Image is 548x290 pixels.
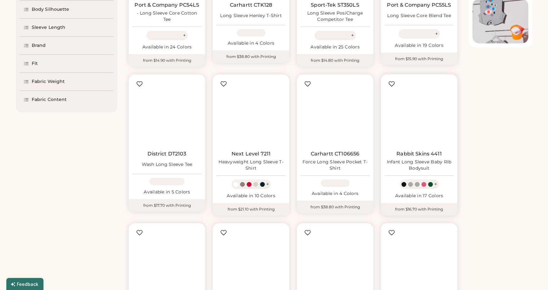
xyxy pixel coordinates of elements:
[387,13,451,19] div: Long Sleeve Core Blend Tee
[381,203,457,216] div: from $16.70 with Printing
[434,181,437,188] div: +
[311,151,360,157] a: Carhartt CT106656
[217,78,285,147] img: Next Level 7211 Heavyweight Long Sleeve T-Shirt
[142,161,192,168] div: Wash Long Sleeve Tee
[32,6,69,13] div: Body Silhouette
[381,53,457,65] div: from $15.90 with Printing
[301,10,369,23] div: Long Sleeve PosiCharge Competitor Tee
[385,42,453,49] div: Available in 19 Colors
[230,2,272,8] a: Carhartt CTK128
[32,79,65,85] div: Fabric Weight
[32,24,65,31] div: Sleeve Length
[301,78,369,147] img: Carhartt CT106656 Force Long Sleeve Pocket T-Shirt
[147,151,186,157] a: District DT2103
[351,32,354,39] div: +
[232,151,271,157] a: Next Level 7211
[387,2,451,8] a: Port & Company PC55LS
[32,60,38,67] div: Fit
[385,159,453,172] div: Infant Long Sleeve Baby Rib Bodysuit
[133,78,201,147] img: District DT2103 Wash Long Sleeve Tee
[133,10,201,23] div: - Long Sleeve Core Cotton Tee
[133,189,201,195] div: Available in 5 Colors
[183,32,186,39] div: +
[385,78,453,147] img: Rabbit Skins 4411 Infant Long Sleeve Baby Rib Bodysuit
[301,44,369,50] div: Available in 25 Colors
[129,54,205,67] div: from $14.90 with Printing
[396,151,442,157] a: Rabbit Skins 4411
[32,97,67,103] div: Fabric Content
[435,30,438,37] div: +
[301,191,369,197] div: Available in 4 Colors
[220,13,282,19] div: Long Sleeve Henley T-Shirt
[297,54,373,67] div: from $14.80 with Printing
[217,193,285,199] div: Available in 10 Colors
[134,2,199,8] a: Port & Company PC54LS
[217,159,285,172] div: Heavyweight Long Sleeve T-Shirt
[133,44,201,50] div: Available in 24 Colors
[32,42,46,49] div: Brand
[311,2,359,8] a: Sport-Tek ST350LS
[385,193,453,199] div: Available in 17 Colors
[213,50,289,63] div: from $38.80 with Printing
[297,201,373,213] div: from $38.80 with Printing
[129,199,205,212] div: from $17.70 with Printing
[217,40,285,47] div: Available in 4 Colors
[266,181,269,188] div: +
[301,159,369,172] div: Force Long Sleeve Pocket T-Shirt
[213,203,289,216] div: from $21.10 with Printing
